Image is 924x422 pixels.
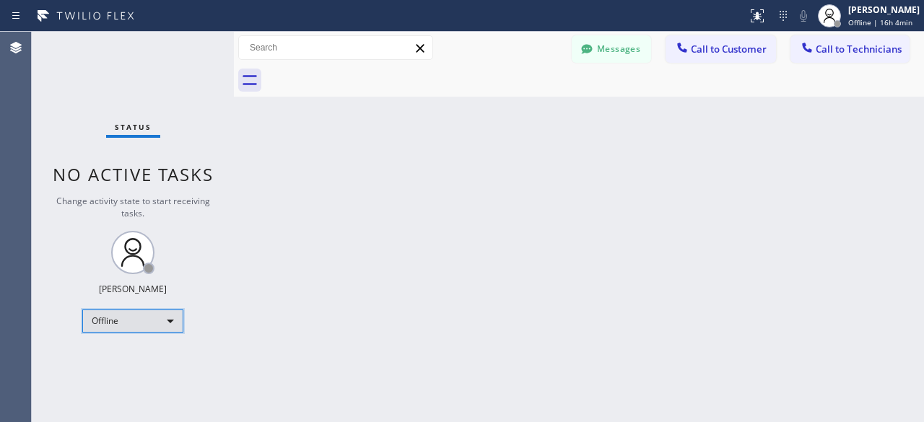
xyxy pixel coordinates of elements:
button: Call to Customer [666,35,776,63]
span: Change activity state to start receiving tasks. [56,195,210,219]
div: Offline [82,309,183,333]
button: Call to Technicians [790,35,910,63]
input: Search [239,36,432,59]
div: [PERSON_NAME] [848,4,920,16]
div: [PERSON_NAME] [99,283,167,295]
span: No active tasks [53,162,214,186]
button: Mute [793,6,814,26]
span: Call to Technicians [816,43,902,56]
button: Messages [572,35,651,63]
span: Status [115,122,152,132]
span: Offline | 16h 4min [848,17,912,27]
span: Call to Customer [691,43,767,56]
